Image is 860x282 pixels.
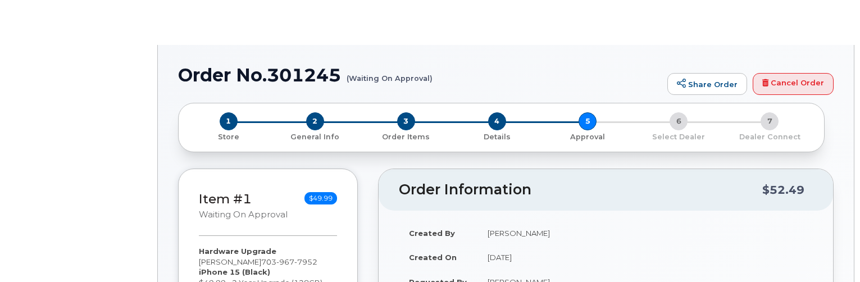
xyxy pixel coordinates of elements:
[199,191,252,207] a: Item #1
[274,132,356,142] p: General Info
[365,132,447,142] p: Order Items
[261,257,317,266] span: 703
[304,192,337,204] span: $49.99
[192,132,265,142] p: Store
[178,65,662,85] h1: Order No.301245
[762,179,804,201] div: $52.49
[276,257,294,266] span: 967
[306,112,324,130] span: 2
[399,182,762,198] h2: Order Information
[199,247,276,256] strong: Hardware Upgrade
[270,130,361,142] a: 2 General Info
[199,267,270,276] strong: iPhone 15 (Black)
[477,245,813,270] td: [DATE]
[456,132,538,142] p: Details
[488,112,506,130] span: 4
[409,253,457,262] strong: Created On
[294,257,317,266] span: 7952
[452,130,543,142] a: 4 Details
[347,65,433,83] small: (Waiting On Approval)
[477,221,813,245] td: [PERSON_NAME]
[220,112,238,130] span: 1
[361,130,452,142] a: 3 Order Items
[667,73,747,95] a: Share Order
[188,130,270,142] a: 1 Store
[199,210,288,220] small: Waiting On Approval
[397,112,415,130] span: 3
[409,229,455,238] strong: Created By
[753,73,834,95] a: Cancel Order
